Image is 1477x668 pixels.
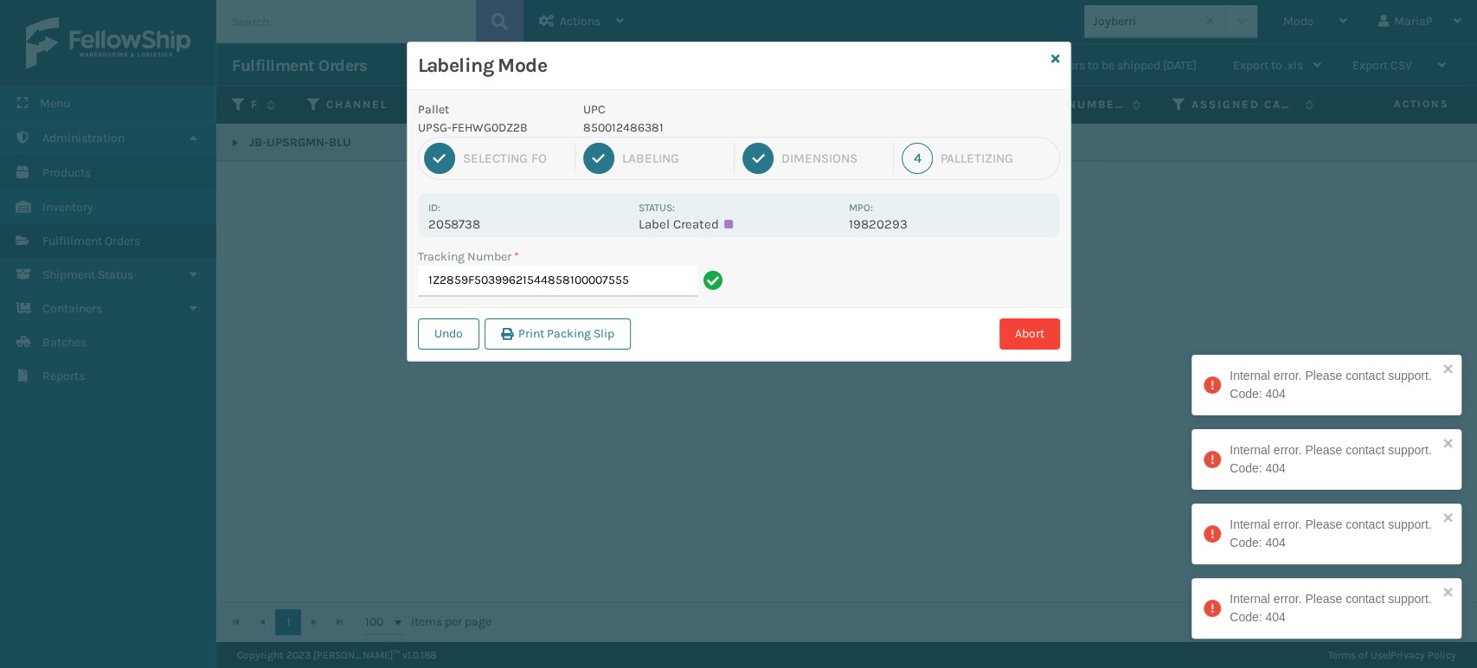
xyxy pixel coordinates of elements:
[1230,441,1437,478] div: Internal error. Please contact support. Code: 404
[1230,367,1437,403] div: Internal error. Please contact support. Code: 404
[463,151,567,166] div: Selecting FO
[428,202,440,214] label: Id:
[849,216,1049,232] p: 19820293
[428,216,628,232] p: 2058738
[485,318,631,350] button: Print Packing Slip
[583,143,614,174] div: 2
[418,247,519,266] label: Tracking Number
[1230,516,1437,552] div: Internal error. Please contact support. Code: 404
[1230,590,1437,626] div: Internal error. Please contact support. Code: 404
[1442,585,1455,601] button: close
[1442,436,1455,453] button: close
[418,100,563,119] p: Pallet
[424,143,455,174] div: 1
[622,151,726,166] div: Labeling
[941,151,1053,166] div: Palletizing
[849,202,873,214] label: MPO:
[583,119,838,137] p: 850012486381
[418,53,1044,79] h3: Labeling Mode
[639,202,675,214] label: Status:
[999,318,1060,350] button: Abort
[902,143,933,174] div: 4
[781,151,885,166] div: Dimensions
[418,119,563,137] p: UPSG-FEHWG0DZ2B
[639,216,838,232] p: Label Created
[1442,362,1455,378] button: close
[742,143,774,174] div: 3
[583,100,838,119] p: UPC
[1442,511,1455,527] button: close
[418,318,479,350] button: Undo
